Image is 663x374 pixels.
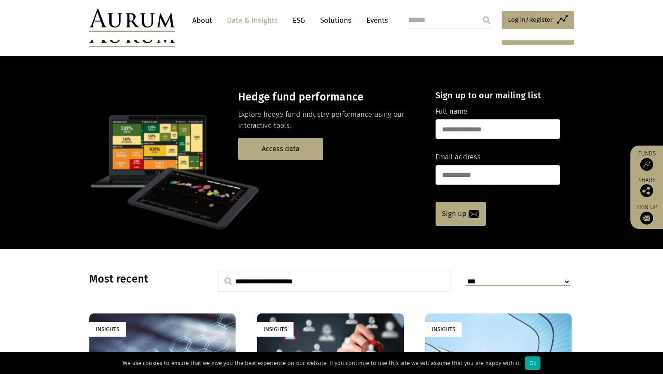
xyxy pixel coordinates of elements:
a: Log in/Register [502,11,574,29]
h4: Sign up to our mailing list [436,90,560,100]
div: Insights [89,322,126,336]
img: Aurum [89,9,175,32]
img: email-icon [469,210,479,218]
div: Insights [257,322,294,336]
div: Ok [525,356,540,370]
label: Full name [436,106,467,117]
div: Share [635,177,659,197]
span: Log in/Register [508,15,553,25]
a: ESG [288,12,309,28]
p: Explore hedge fund industry performance using our interactive tools. [238,109,421,132]
a: Events [362,12,388,28]
label: Email address [436,152,481,163]
h3: Most recent [89,273,197,286]
a: Funds [635,150,659,171]
img: search.svg [224,277,232,285]
a: Sign up [436,202,486,226]
img: Sign up to our newsletter [640,212,653,225]
input: Submit [478,12,495,29]
img: Share this post [640,184,653,197]
a: Sign up [635,204,659,225]
a: Data & Insights [223,12,282,28]
a: Access data [238,138,323,160]
a: Solutions [316,12,356,28]
div: Insights [425,322,462,336]
img: Access Funds [640,158,653,171]
a: About [188,12,216,28]
h3: Hedge fund performance [238,91,421,103]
